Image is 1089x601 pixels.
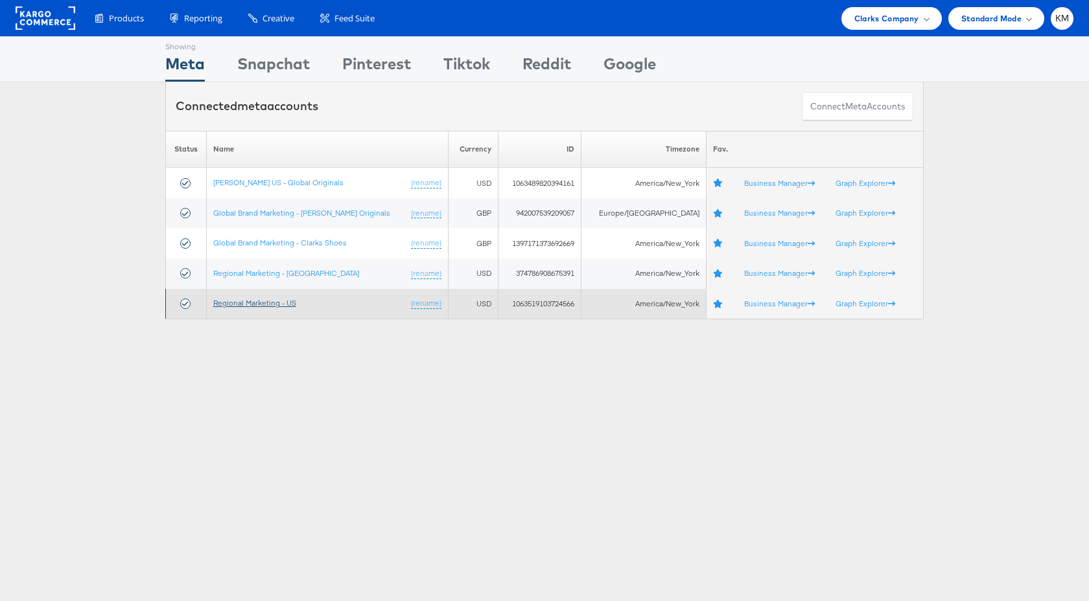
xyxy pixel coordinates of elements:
a: Graph Explorer [836,238,895,248]
a: Business Manager [744,208,815,218]
td: 1063489820394161 [498,168,581,198]
span: KM [1055,14,1070,23]
th: Timezone [581,131,707,168]
td: GBP [449,198,498,229]
td: USD [449,168,498,198]
td: Europe/[GEOGRAPHIC_DATA] [581,198,707,229]
a: [PERSON_NAME] US - Global Originals [213,177,344,187]
a: Graph Explorer [836,208,895,218]
th: Name [206,131,449,168]
th: ID [498,131,581,168]
td: America/New_York [581,168,707,198]
div: Connected accounts [176,98,318,115]
a: Graph Explorer [836,299,895,308]
div: Snapchat [237,52,310,82]
a: (rename) [411,238,441,249]
td: USD [449,258,498,289]
a: Regional Marketing - [GEOGRAPHIC_DATA] [213,268,359,278]
div: Showing [165,37,205,52]
span: Reporting [184,12,222,25]
th: Status [166,131,207,168]
div: Meta [165,52,205,82]
span: Products [109,12,144,25]
a: Global Brand Marketing - [PERSON_NAME] Originals [213,208,390,218]
td: USD [449,289,498,319]
a: Business Manager [744,299,815,308]
td: America/New_York [581,228,707,258]
a: Business Manager [744,268,815,278]
td: America/New_York [581,289,707,319]
div: Google [603,52,656,82]
a: (rename) [411,177,441,188]
div: Pinterest [342,52,411,82]
a: Graph Explorer [836,268,895,278]
a: Business Manager [744,178,815,188]
span: Standard Mode [961,12,1022,25]
a: Graph Explorer [836,178,895,188]
span: meta [237,98,267,113]
span: Creative [263,12,294,25]
a: (rename) [411,268,441,279]
td: 942007539209057 [498,198,581,229]
div: Reddit [522,52,571,82]
span: Clarks Company [854,12,919,25]
td: 374786908675391 [498,258,581,289]
a: Regional Marketing - US [213,298,296,308]
div: Tiktok [443,52,490,82]
td: 1063519103724566 [498,289,581,319]
th: Currency [449,131,498,168]
a: (rename) [411,208,441,219]
button: ConnectmetaAccounts [802,92,913,121]
span: Feed Suite [334,12,375,25]
span: meta [845,100,867,113]
a: Business Manager [744,238,815,248]
td: 1397171373692669 [498,228,581,258]
a: Global Brand Marketing - Clarks Shoes [213,238,347,247]
td: America/New_York [581,258,707,289]
a: (rename) [411,298,441,309]
td: GBP [449,228,498,258]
